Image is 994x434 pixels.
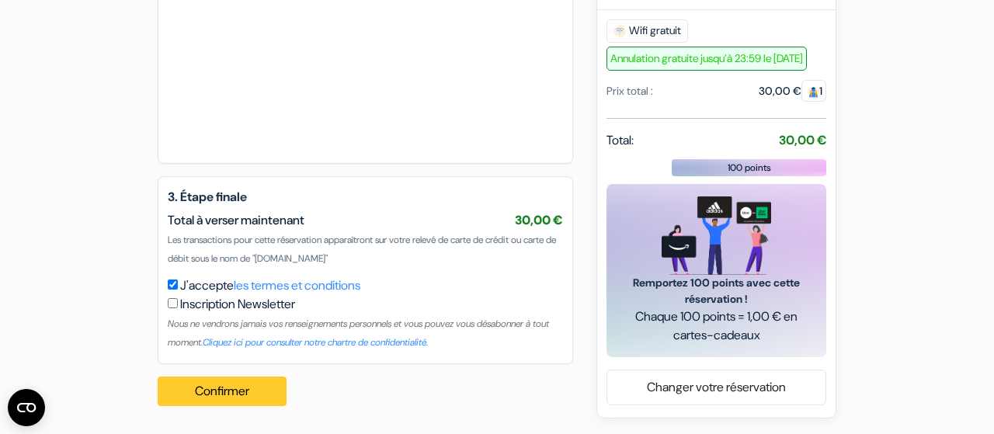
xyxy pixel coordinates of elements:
[728,161,771,175] span: 100 points
[606,131,634,150] span: Total:
[613,25,626,37] img: free_wifi.svg
[801,80,826,102] span: 1
[158,377,287,406] button: Confirmer
[779,132,826,148] strong: 30,00 €
[625,307,808,345] span: Chaque 100 points = 1,00 € en cartes-cadeaux
[606,47,807,71] span: Annulation gratuite jusqu’à 23:59 le [DATE]
[203,336,428,349] a: Cliquez ici pour consulter notre chartre de confidentialité.
[607,373,825,402] a: Changer votre réservation
[180,295,295,314] label: Inscription Newsletter
[662,196,771,275] img: gift_card_hero_new.png
[8,389,45,426] button: Ouvrir le widget CMP
[180,276,360,295] label: J'accepte
[168,189,563,204] h5: 3. Étape finale
[808,86,819,98] img: guest.svg
[168,212,304,228] span: Total à verser maintenant
[168,234,556,265] span: Les transactions pour cette réservation apparaîtront sur votre relevé de carte de crédit ou carte...
[515,212,563,228] span: 30,00 €
[759,83,826,99] div: 30,00 €
[625,275,808,307] span: Remportez 100 points avec cette réservation !
[234,277,360,293] a: les termes et conditions
[606,83,653,99] div: Prix total :
[606,19,688,43] span: Wifi gratuit
[168,318,549,349] small: Nous ne vendrons jamais vos renseignements personnels et vous pouvez vous désabonner à tout moment.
